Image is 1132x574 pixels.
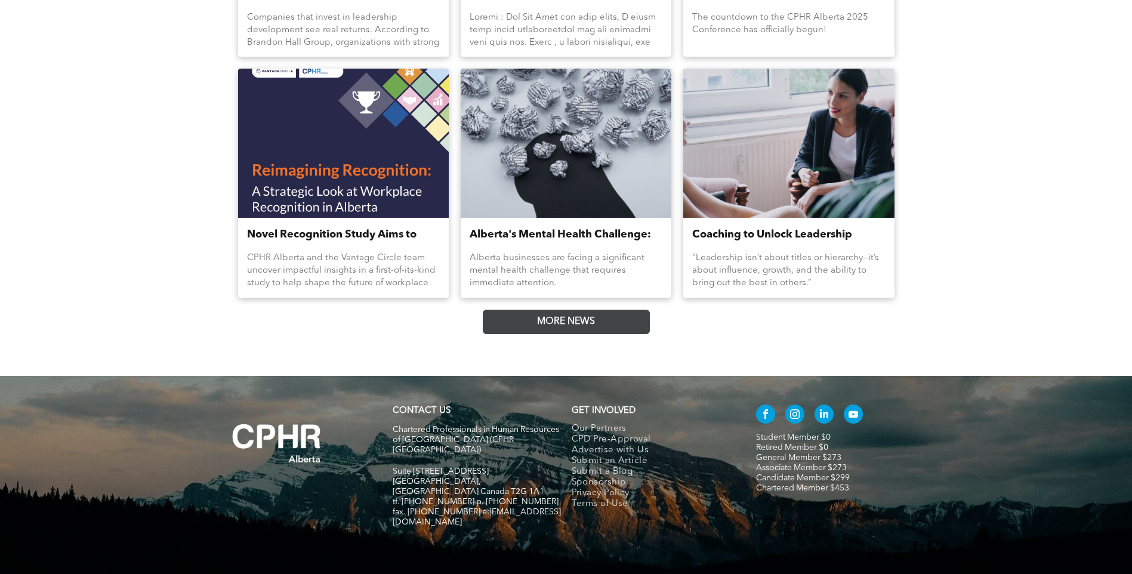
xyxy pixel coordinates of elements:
a: Our Partners [572,424,731,434]
a: Novel Recognition Study Aims to Help Attract and Retain Global Talent in [GEOGRAPHIC_DATA] [247,227,440,243]
div: CPHR Alberta and the Vantage Circle team uncover impactful insights in a first-of-its-kind study ... [247,252,440,289]
a: Student Member $0 [756,433,831,442]
a: Retired Member $0 [756,443,828,452]
a: youtube [844,405,863,427]
a: Advertise with Us [572,445,731,456]
a: CPD Pre-Approval [572,434,731,445]
a: Coaching to Unlock Leadership Potential at Every Level [692,227,885,243]
div: Companies that invest in leadership development see real returns. According to Brandon Hall Group... [247,11,440,48]
div: Alberta businesses are facing a significant mental health challenge that requires immediate atten... [470,252,662,289]
span: GET INVOLVED [572,406,636,415]
a: Associate Member $273 [756,464,847,472]
a: Submit a Blog [572,467,731,477]
span: fax. [PHONE_NUMBER] e:[EMAIL_ADDRESS][DOMAIN_NAME] [393,508,561,526]
a: Sponsorship [572,477,731,488]
span: [GEOGRAPHIC_DATA], [GEOGRAPHIC_DATA] Canada T2G 1A1 [393,477,544,496]
a: Chartered Member $453 [756,484,849,492]
span: Suite [STREET_ADDRESS] [393,467,489,476]
a: Submit an Article [572,456,731,467]
a: instagram [785,405,804,427]
span: tf. [PHONE_NUMBER] p. [PHONE_NUMBER] [393,498,559,506]
img: A white background with a few lines on it [208,400,346,487]
div: The countdown to the CPHR Alberta 2025 Conference has officially begun! [692,11,885,36]
a: Privacy Policy [572,488,731,499]
a: CONTACT US [393,406,451,415]
a: Terms of Use [572,499,731,510]
div: “Leadership isn’t about titles or hierarchy—it’s about influence, growth, and the ability to brin... [692,252,885,289]
a: Candidate Member $299 [756,474,850,482]
span: MORE NEWS [533,310,599,334]
a: Alberta's Mental Health Challenge: How HR Professionals Can Drive Change [470,227,662,243]
div: Loremi : Dol Sit Amet con adip elits, D eiusm temp incid utlaboreetdol mag ali enimadmi veni quis... [470,11,662,48]
span: Chartered Professionals in Human Resources of [GEOGRAPHIC_DATA] (CPHR [GEOGRAPHIC_DATA]) [393,425,559,454]
a: facebook [756,405,775,427]
a: General Member $273 [756,453,841,462]
a: linkedin [815,405,834,427]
